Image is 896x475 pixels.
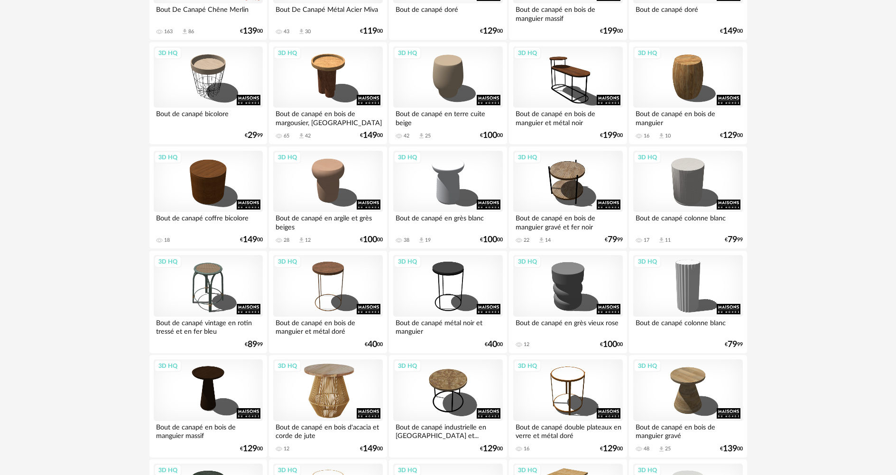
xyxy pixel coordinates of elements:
div: € 99 [605,237,623,243]
span: Download icon [538,237,545,244]
a: 3D HQ Bout de canapé en grès blanc 38 Download icon 19 €10000 [389,146,507,249]
div: Bout de canapé en argile et grès beiges [273,212,382,231]
div: € 00 [240,446,263,452]
span: Download icon [298,237,305,244]
div: 3D HQ [514,151,541,164]
a: 3D HQ Bout de canapé vintage en rotin tressé et en fer bleu €8999 [149,251,267,353]
a: 3D HQ Bout de canapé en bois de manguier gravé et fer noir 22 Download icon 14 €7999 [509,146,627,249]
a: 3D HQ Bout de canapé en bois de manguier et métal doré €4000 [269,251,387,353]
div: Bout de canapé double plateaux en verre et métal doré [513,421,622,440]
span: 79 [728,341,737,348]
div: 3D HQ [274,360,301,372]
span: 100 [483,237,497,243]
div: Bout de canapé industrielle en [GEOGRAPHIC_DATA] et... [393,421,502,440]
div: € 00 [360,28,383,35]
div: € 00 [365,341,383,348]
div: € 00 [360,237,383,243]
div: Bout de canapé en bois de manguier gravé et fer noir [513,212,622,231]
div: 18 [164,237,170,244]
div: € 00 [480,446,503,452]
div: Bout de canapé en bois de manguier et métal noir [513,108,622,127]
span: 129 [483,28,497,35]
div: 3D HQ [274,47,301,59]
span: 149 [243,237,257,243]
a: 3D HQ Bout de canapé en terre cuite beige 42 Download icon 25 €10000 [389,42,507,145]
span: 149 [363,446,377,452]
div: 38 [404,237,409,244]
span: 29 [248,132,257,139]
span: 139 [243,28,257,35]
div: € 00 [360,446,383,452]
div: € 00 [360,132,383,139]
div: € 00 [480,237,503,243]
div: € 00 [720,132,743,139]
div: Bout de canapé en bois de margousier, [GEOGRAPHIC_DATA] et... [273,108,382,127]
span: 40 [368,341,377,348]
div: € 99 [725,341,743,348]
div: 42 [305,133,311,139]
span: 89 [248,341,257,348]
div: 3D HQ [154,256,182,268]
div: 3D HQ [154,151,182,164]
div: 43 [284,28,289,35]
div: Bout de canapé en grès blanc [393,212,502,231]
div: € 99 [725,237,743,243]
div: 3D HQ [514,256,541,268]
div: Bout de canapé en grès vieux rose [513,317,622,336]
div: 25 [425,133,431,139]
div: 19 [425,237,431,244]
div: 11 [665,237,671,244]
span: 79 [728,237,737,243]
div: € 00 [240,237,263,243]
span: 40 [488,341,497,348]
a: 3D HQ Bout de canapé en bois de manguier 16 Download icon 10 €12900 [629,42,747,145]
div: 3D HQ [154,47,182,59]
a: 3D HQ Bout de canapé double plateaux en verre et métal doré 16 €12900 [509,355,627,457]
span: 129 [723,132,737,139]
div: 3D HQ [634,151,661,164]
span: 129 [243,446,257,452]
div: € 00 [600,132,623,139]
span: Download icon [298,132,305,139]
span: 119 [363,28,377,35]
span: Download icon [658,132,665,139]
div: 30 [305,28,311,35]
a: 3D HQ Bout de canapé métal noir et manguier €4000 [389,251,507,353]
div: 163 [164,28,173,35]
div: 3D HQ [394,47,421,59]
span: 149 [723,28,737,35]
div: Bout De Canapé Chêne Merlin [154,3,263,22]
div: 3D HQ [394,360,421,372]
div: 42 [404,133,409,139]
div: Bout de canapé colonne blanc [633,212,742,231]
a: 3D HQ Bout de canapé colonne blanc 17 Download icon 11 €7999 [629,146,747,249]
div: Bout de canapé en bois de manguier gravé [633,421,742,440]
div: 3D HQ [514,47,541,59]
div: 12 [305,237,311,244]
div: 25 [665,446,671,452]
a: 3D HQ Bout de canapé coffre bicolore 18 €14900 [149,146,267,249]
a: 3D HQ Bout de canapé colonne blanc €7999 [629,251,747,353]
span: 139 [723,446,737,452]
div: 65 [284,133,289,139]
div: 86 [188,28,194,35]
div: 14 [545,237,551,244]
a: 3D HQ Bout de canapé en argile et grès beiges 28 Download icon 12 €10000 [269,146,387,249]
div: 3D HQ [394,256,421,268]
span: 100 [483,132,497,139]
div: Bout de canapé en bois de manguier massif [513,3,622,22]
span: 100 [363,237,377,243]
span: 129 [603,446,617,452]
div: Bout de canapé métal noir et manguier [393,317,502,336]
div: € 00 [720,446,743,452]
div: 3D HQ [274,151,301,164]
div: 3D HQ [274,256,301,268]
div: € 00 [600,446,623,452]
div: Bout de canapé en bois de manguier [633,108,742,127]
div: 16 [524,446,529,452]
span: 100 [603,341,617,348]
div: Bout de canapé vintage en rotin tressé et en fer bleu [154,317,263,336]
div: € 00 [480,132,503,139]
div: 3D HQ [634,256,661,268]
a: 3D HQ Bout de canapé en bois de manguier massif €12900 [149,355,267,457]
